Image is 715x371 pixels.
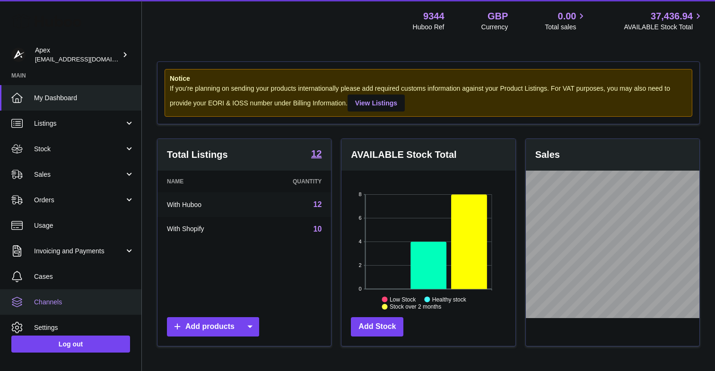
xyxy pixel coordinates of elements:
span: Settings [34,323,134,332]
span: Listings [34,119,124,128]
a: 12 [311,149,322,160]
span: Stock [34,145,124,154]
span: Channels [34,298,134,307]
h3: AVAILABLE Stock Total [351,148,456,161]
a: Add Stock [351,317,403,336]
strong: 9344 [423,10,445,23]
div: Apex [35,46,120,64]
a: View Listings [348,95,405,112]
span: Orders [34,196,124,205]
span: Usage [34,221,134,230]
div: Currency [481,23,508,32]
text: 8 [359,191,362,197]
span: 37,436.94 [651,10,693,23]
span: Cases [34,272,134,281]
h3: Sales [535,148,560,161]
strong: 12 [311,149,322,158]
img: internalAdmin-9344@internal.huboo.com [11,48,26,62]
td: With Huboo [157,192,251,217]
th: Quantity [251,171,331,192]
text: 6 [359,215,362,221]
strong: GBP [488,10,508,23]
h3: Total Listings [167,148,228,161]
span: Sales [34,170,124,179]
text: Stock over 2 months [390,303,441,310]
text: Low Stock [390,296,416,302]
text: Healthy stock [432,296,467,302]
span: 0.00 [558,10,576,23]
strong: Notice [170,74,687,83]
span: Total sales [545,23,587,32]
span: [EMAIL_ADDRESS][DOMAIN_NAME] [35,55,139,63]
span: My Dashboard [34,94,134,103]
div: Huboo Ref [413,23,445,32]
td: With Shopify [157,217,251,242]
div: If you're planning on sending your products internationally please add required customs informati... [170,84,687,112]
a: 10 [314,225,322,233]
text: 4 [359,239,362,244]
text: 2 [359,262,362,268]
a: 12 [314,200,322,208]
a: Log out [11,336,130,353]
a: Add products [167,317,259,336]
a: 37,436.94 AVAILABLE Stock Total [624,10,704,32]
span: Invoicing and Payments [34,247,124,256]
span: AVAILABLE Stock Total [624,23,704,32]
a: 0.00 Total sales [545,10,587,32]
text: 0 [359,286,362,292]
th: Name [157,171,251,192]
